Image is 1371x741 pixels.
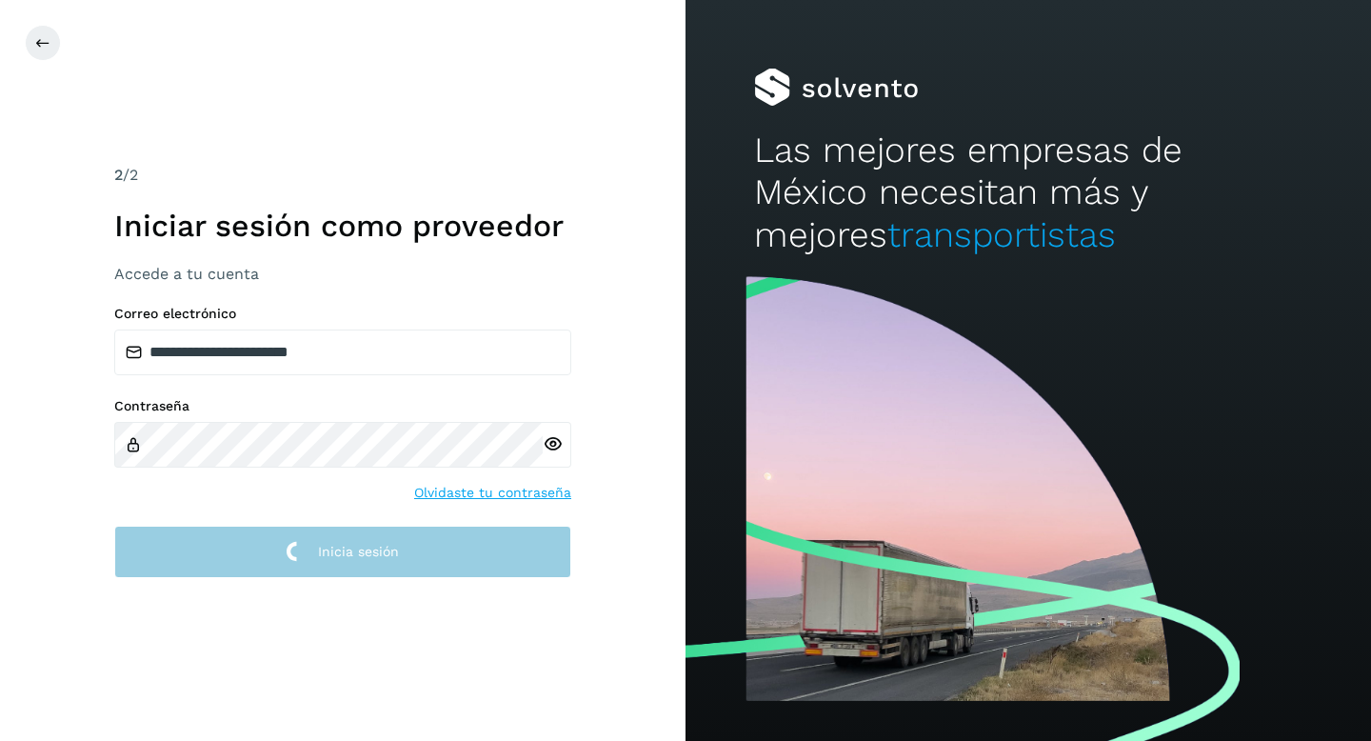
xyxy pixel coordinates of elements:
[414,483,571,503] a: Olvidaste tu contraseña
[114,166,123,184] span: 2
[754,130,1302,256] h2: Las mejores empresas de México necesitan más y mejores
[114,208,571,244] h1: Iniciar sesión como proveedor
[318,545,399,558] span: Inicia sesión
[114,306,571,322] label: Correo electrónico
[114,164,571,187] div: /2
[114,265,571,283] h3: Accede a tu cuenta
[887,214,1116,255] span: transportistas
[114,526,571,578] button: Inicia sesión
[114,398,571,414] label: Contraseña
